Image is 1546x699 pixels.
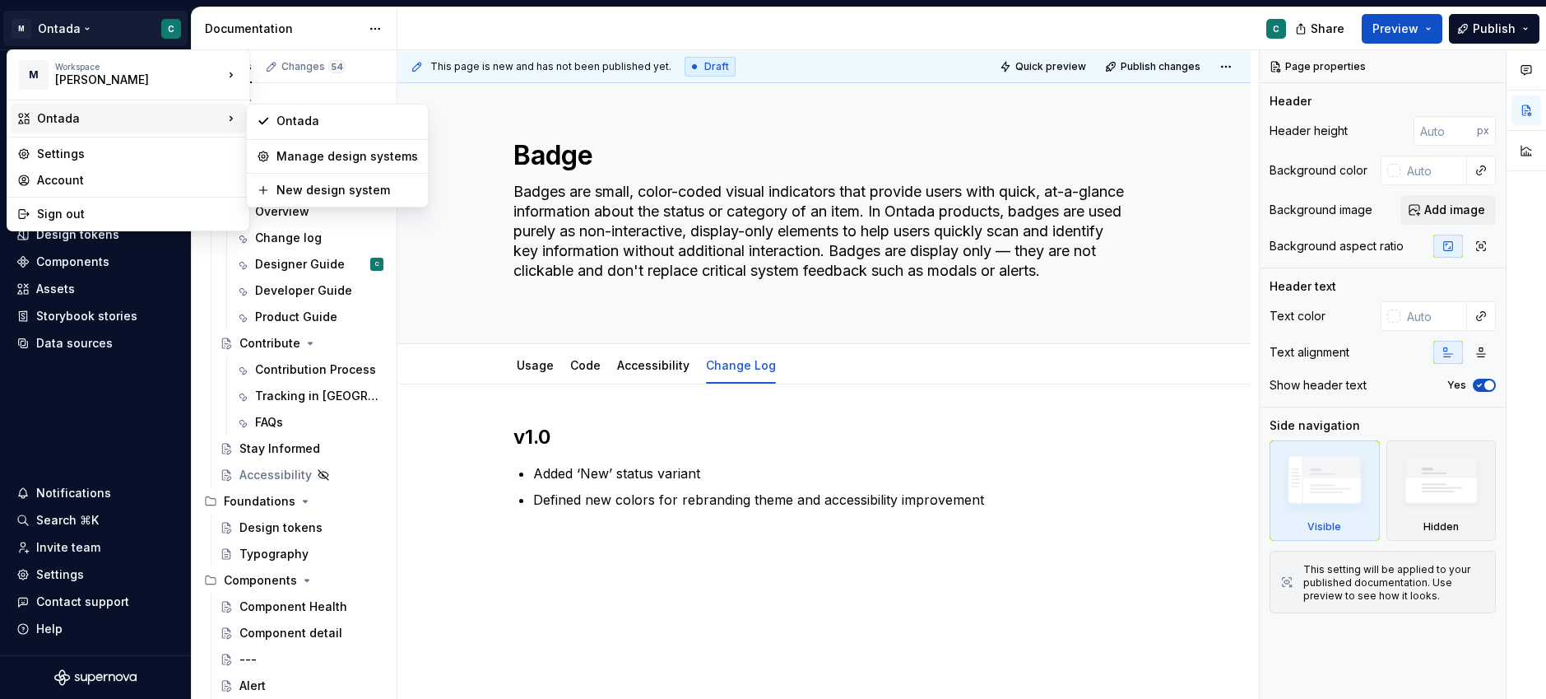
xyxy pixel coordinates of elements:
[55,72,195,88] div: [PERSON_NAME]
[276,148,418,165] div: Manage design systems
[37,110,223,127] div: Ontada
[55,62,223,72] div: Workspace
[19,60,49,90] div: M
[37,172,239,189] div: Account
[37,206,239,222] div: Sign out
[276,182,418,198] div: New design system
[276,113,418,129] div: Ontada
[37,146,239,162] div: Settings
